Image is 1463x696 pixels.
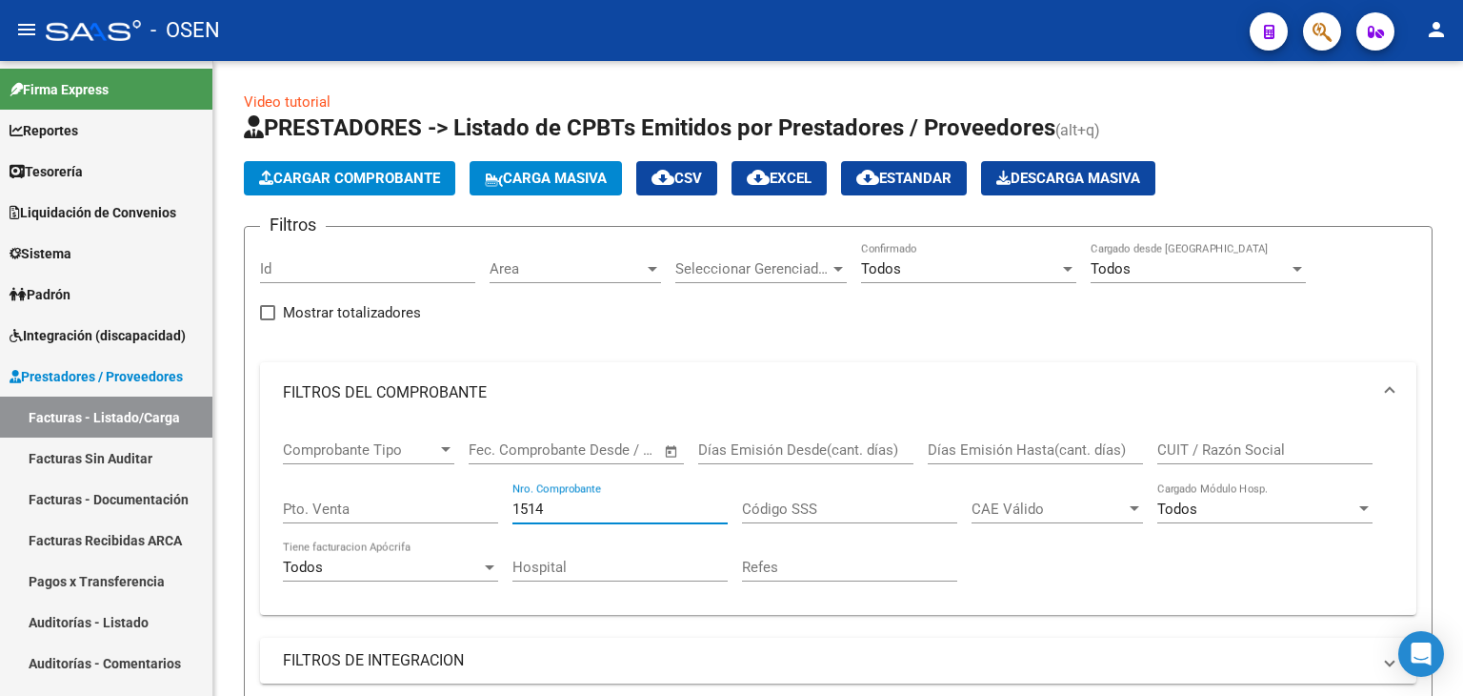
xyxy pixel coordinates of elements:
[856,170,952,187] span: Estandar
[283,650,1371,671] mat-panel-title: FILTROS DE INTEGRACION
[10,120,78,141] span: Reportes
[10,161,83,182] span: Tesorería
[996,170,1140,187] span: Descarga Masiva
[747,170,812,187] span: EXCEL
[675,260,830,277] span: Seleccionar Gerenciador
[972,501,1126,518] span: CAE Válido
[490,260,644,277] span: Area
[981,161,1155,195] app-download-masive: Descarga masiva de comprobantes (adjuntos)
[244,93,331,111] a: Video tutorial
[244,114,1055,141] span: PRESTADORES -> Listado de CPBTs Emitidos por Prestadores / Proveedores
[283,559,323,576] span: Todos
[747,166,770,189] mat-icon: cloud_download
[260,423,1416,615] div: FILTROS DEL COMPROBANTE
[259,170,440,187] span: Cargar Comprobante
[1055,121,1100,139] span: (alt+q)
[10,202,176,223] span: Liquidación de Convenios
[469,441,531,459] input: Start date
[260,212,326,238] h3: Filtros
[548,441,640,459] input: End date
[1157,501,1197,518] span: Todos
[150,10,220,51] span: - OSEN
[10,243,71,264] span: Sistema
[10,79,109,100] span: Firma Express
[283,382,1371,403] mat-panel-title: FILTROS DEL COMPROBANTE
[10,284,70,305] span: Padrón
[10,325,186,346] span: Integración (discapacidad)
[283,301,421,324] span: Mostrar totalizadores
[856,166,879,189] mat-icon: cloud_download
[651,170,702,187] span: CSV
[283,441,437,459] span: Comprobante Tipo
[244,161,455,195] button: Cargar Comprobante
[636,161,717,195] button: CSV
[470,161,622,195] button: Carga Masiva
[731,161,827,195] button: EXCEL
[15,18,38,41] mat-icon: menu
[10,366,183,387] span: Prestadores / Proveedores
[1398,631,1444,677] div: Open Intercom Messenger
[651,166,674,189] mat-icon: cloud_download
[981,161,1155,195] button: Descarga Masiva
[841,161,967,195] button: Estandar
[661,440,683,462] button: Open calendar
[1091,260,1131,277] span: Todos
[861,260,901,277] span: Todos
[485,170,607,187] span: Carga Masiva
[1425,18,1448,41] mat-icon: person
[260,638,1416,684] mat-expansion-panel-header: FILTROS DE INTEGRACION
[260,362,1416,423] mat-expansion-panel-header: FILTROS DEL COMPROBANTE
